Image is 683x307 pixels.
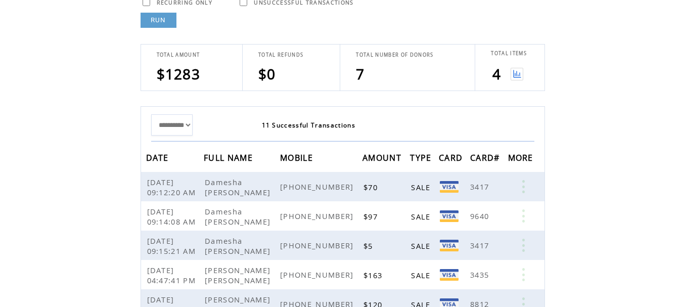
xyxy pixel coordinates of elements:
span: [PERSON_NAME] [PERSON_NAME] [205,265,273,285]
span: 3435 [470,270,491,280]
span: MORE [508,150,536,168]
a: DATE [146,154,171,160]
span: [PHONE_NUMBER] [280,270,356,280]
span: TOTAL ITEMS [491,50,527,57]
span: $1283 [157,64,201,83]
img: Visa [440,240,459,251]
span: 3417 [470,240,491,250]
span: 3417 [470,182,491,192]
span: [PHONE_NUMBER] [280,240,356,250]
span: SALE [411,241,433,251]
span: TYPE [410,150,434,168]
a: MOBILE [280,154,315,160]
span: [DATE] 09:15:21 AM [147,236,199,256]
span: Damesha [PERSON_NAME] [205,236,273,256]
span: $0 [258,64,276,83]
span: Damesha [PERSON_NAME] [205,206,273,227]
span: $97 [363,211,380,222]
span: [PHONE_NUMBER] [280,211,356,221]
span: [DATE] 09:12:20 AM [147,177,199,197]
a: RUN [141,13,176,28]
a: TYPE [410,154,434,160]
span: Damesha [PERSON_NAME] [205,177,273,197]
span: TOTAL REFUNDS [258,52,303,58]
span: TOTAL AMOUNT [157,52,200,58]
span: DATE [146,150,171,168]
span: $5 [363,241,376,251]
span: [DATE] 04:47:41 PM [147,265,199,285]
img: Visa [440,210,459,222]
a: AMOUNT [362,154,404,160]
span: $163 [363,270,385,280]
a: CARD [439,154,465,160]
span: $70 [363,182,380,192]
span: [PHONE_NUMBER] [280,182,356,192]
a: CARD# [470,154,503,160]
span: 7 [356,64,365,83]
img: View graph [511,68,523,80]
span: SALE [411,270,433,280]
span: TOTAL NUMBER OF DONORS [356,52,433,58]
span: SALE [411,182,433,192]
a: FULL NAME [204,154,255,160]
span: 4 [492,64,501,83]
span: 11 Successful Transactions [262,121,356,129]
span: 9640 [470,211,491,221]
span: AMOUNT [362,150,404,168]
span: CARD# [470,150,503,168]
span: CARD [439,150,465,168]
span: SALE [411,211,433,222]
span: MOBILE [280,150,315,168]
span: FULL NAME [204,150,255,168]
img: Visa [440,269,459,281]
img: Visa [440,181,459,193]
span: [DATE] 09:14:08 AM [147,206,199,227]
